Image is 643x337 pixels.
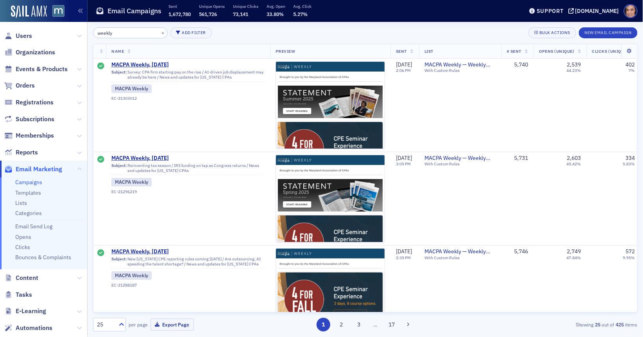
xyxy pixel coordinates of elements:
[370,321,381,328] span: …
[15,210,42,217] a: Categories
[15,233,31,240] a: Opens
[98,156,105,164] div: Sent
[507,48,521,54] span: # Sent
[396,48,407,54] span: Sent
[111,283,265,288] div: EC-21288187
[4,48,55,57] a: Organizations
[567,255,581,260] div: 47.84%
[168,4,191,9] p: Sent
[16,290,32,299] span: Tasks
[539,30,570,35] div: Bulk Actions
[199,4,225,9] p: Unique Opens
[4,274,38,282] a: Content
[15,223,52,230] a: Email Send Log
[623,161,635,167] div: 5.83%
[396,161,411,167] time: 3:05 PM
[424,61,496,68] a: MACPA Weekly — Weekly Newsletter (for members only)
[111,248,265,255] a: MACPA Weekly, [DATE]
[396,255,411,260] time: 2:35 PM
[16,65,68,73] span: Events & Products
[539,48,574,54] span: Opens (Unique)
[111,256,265,269] div: New [US_STATE] CPE reporting rules coming [DATE] / Are outsourcing, AI speeding the talent shorta...
[111,61,265,68] span: MACPA Weekly, [DATE]
[168,11,191,17] span: 1,672,780
[528,27,576,38] button: Bulk Actions
[111,155,265,162] a: MACPA Weekly, [DATE]
[507,248,528,255] div: 5,746
[16,81,35,90] span: Orders
[107,6,161,16] h1: Email Campaigns
[111,96,265,101] div: EC-21303012
[15,254,71,261] a: Bounces & Complaints
[199,11,217,17] span: 561,726
[626,61,635,68] div: 402
[111,163,127,173] span: Subject:
[424,48,433,54] span: List
[98,63,105,70] div: Sent
[111,256,127,267] span: Subject:
[4,131,54,140] a: Memberships
[352,318,366,332] button: 3
[111,84,152,93] div: MACPA Weekly
[579,27,638,38] button: New Email Campaign
[111,271,152,280] div: MACPA Weekly
[111,70,127,80] span: Subject:
[396,248,412,255] span: [DATE]
[537,7,564,14] div: Support
[16,98,54,107] span: Registrations
[624,4,638,18] span: Profile
[16,131,54,140] span: Memberships
[16,307,46,315] span: E-Learning
[396,61,412,68] span: [DATE]
[97,321,114,329] div: 25
[462,321,638,328] div: Showing out of items
[47,5,64,18] a: View Homepage
[567,161,581,167] div: 45.42%
[567,68,581,73] div: 44.23%
[111,189,265,194] div: EC-21296219
[111,48,124,54] span: Name
[424,161,496,167] div: With Custom Rules
[424,248,496,255] a: MACPA Weekly — Weekly Newsletter (for members only)
[11,5,47,18] a: SailAMX
[592,48,629,54] span: Clicks (Unique)
[396,68,411,73] time: 2:06 PM
[629,68,635,73] div: 7%
[594,321,602,328] strong: 25
[567,155,581,162] div: 2,603
[16,48,55,57] span: Organizations
[16,274,38,282] span: Content
[4,98,54,107] a: Registrations
[4,65,68,73] a: Events & Products
[396,154,412,161] span: [DATE]
[4,148,38,157] a: Reports
[4,165,62,174] a: Email Marketing
[424,68,496,73] div: With Custom Rules
[4,290,32,299] a: Tasks
[567,248,581,255] div: 2,749
[507,61,528,68] div: 5,740
[52,5,64,17] img: SailAMX
[4,324,52,332] a: Automations
[16,32,32,40] span: Users
[233,11,248,17] span: 73,141
[98,249,105,257] div: Sent
[15,244,30,251] a: Clicks
[15,199,27,206] a: Lists
[623,255,635,260] div: 9.95%
[4,32,32,40] a: Users
[16,165,62,174] span: Email Marketing
[111,70,265,82] div: Survey: CPA firm starting pay on the rise / AI-driven job displacement may already be here / News...
[159,29,167,36] button: ×
[626,248,635,255] div: 572
[385,318,399,332] button: 17
[111,178,152,186] div: MACPA Weekly
[4,307,46,315] a: E-Learning
[568,8,622,14] button: [DOMAIN_NAME]
[16,115,54,124] span: Subscriptions
[4,81,35,90] a: Orders
[317,318,330,332] button: 1
[424,155,496,162] a: MACPA Weekly — Weekly Newsletter (for members only)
